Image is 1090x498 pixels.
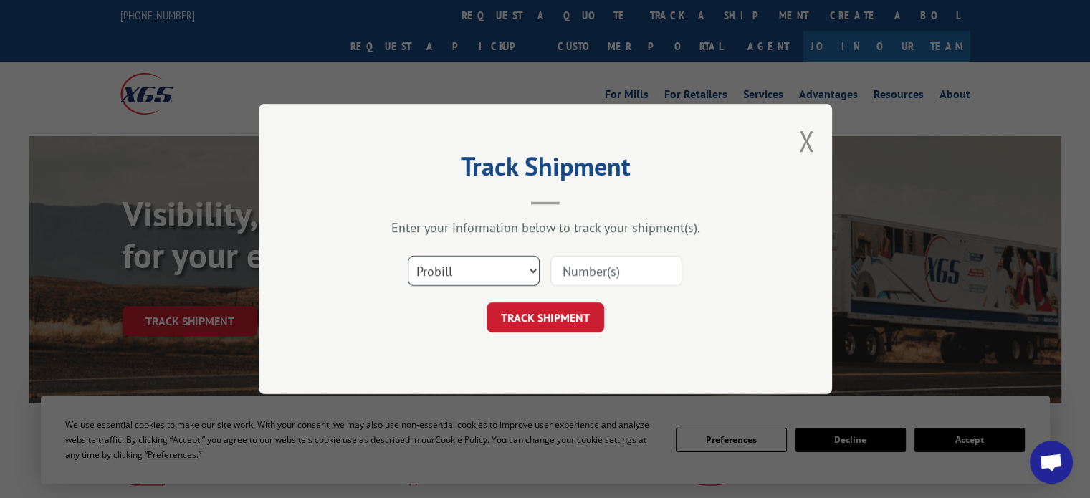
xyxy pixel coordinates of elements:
[487,302,604,332] button: TRACK SHIPMENT
[330,219,760,236] div: Enter your information below to track your shipment(s).
[550,256,682,286] input: Number(s)
[798,122,814,160] button: Close modal
[330,156,760,183] h2: Track Shipment
[1030,441,1073,484] div: Open chat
